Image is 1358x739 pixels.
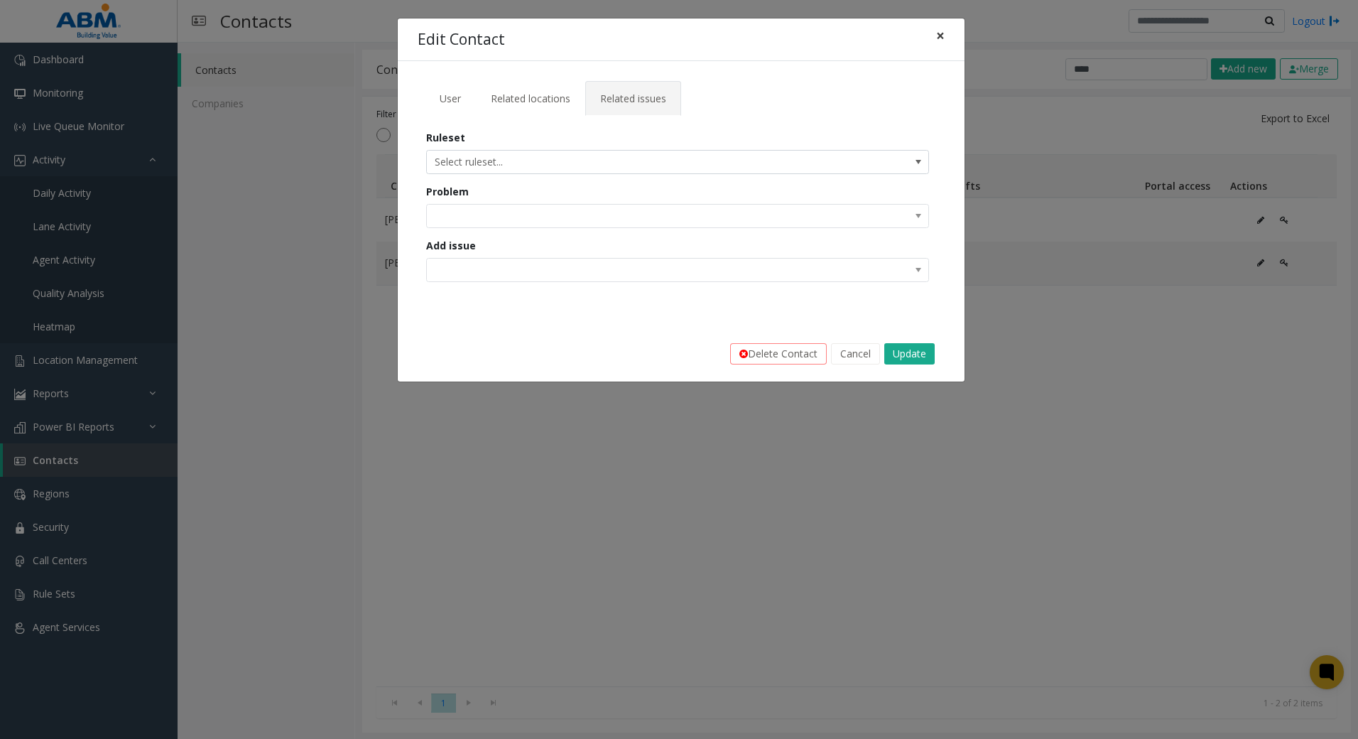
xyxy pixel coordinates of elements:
[491,92,570,105] span: Related locations
[418,28,505,51] h4: Edit Contact
[884,343,935,365] button: Update
[427,151,828,173] span: Select ruleset...
[730,343,827,365] button: Delete Contact
[831,343,880,365] button: Cancel
[426,238,476,253] label: Add issue
[426,130,465,145] label: Ruleset
[926,18,955,53] button: Close
[426,184,469,199] label: Problem
[600,92,666,105] span: Related issues
[936,26,945,45] span: ×
[440,92,461,105] span: User
[425,81,938,105] ul: Tabs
